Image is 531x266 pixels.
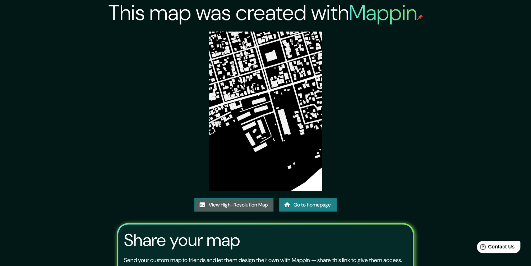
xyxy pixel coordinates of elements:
p: Send your custom map to friends and let them design their own with Mappin — share this link to gi... [124,256,402,265]
a: Go to homepage [279,198,337,212]
img: mappin-pin [417,14,423,20]
h3: Share your map [124,230,240,250]
a: View High-Resolution Map [194,198,273,212]
img: created-map [209,32,322,191]
iframe: Help widget launcher [467,238,523,258]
